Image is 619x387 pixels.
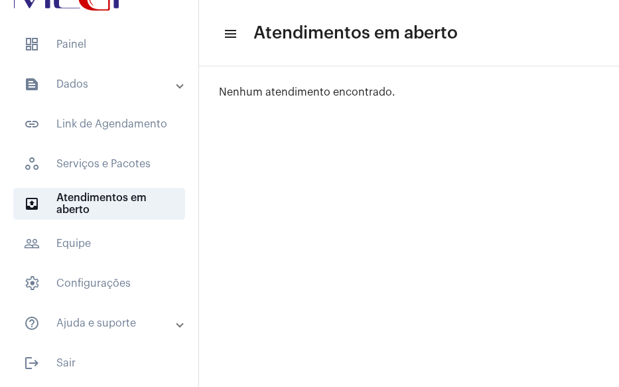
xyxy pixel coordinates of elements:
span: Atendimentos em aberto [13,188,185,220]
mat-icon: sidenav icon [24,315,40,331]
span: Configurações [13,268,185,299]
mat-panel-title: Ajuda e suporte [24,315,177,331]
mat-icon: sidenav icon [223,26,236,42]
span: sidenav icon [24,156,40,172]
mat-icon: sidenav icon [24,236,40,252]
mat-icon: sidenav icon [24,196,40,212]
span: Sair [13,347,185,379]
mat-panel-title: Dados [24,76,177,92]
span: Link de Agendamento [13,108,185,140]
span: sidenav icon [24,275,40,291]
mat-expansion-panel-header: sidenav iconAjuda e suporte [8,307,198,339]
span: Nenhum atendimento encontrado. [219,87,395,98]
mat-icon: sidenav icon [24,116,40,132]
span: Atendimentos em aberto [253,23,458,44]
span: Serviços e Pacotes [13,148,185,180]
span: Painel [13,29,185,60]
mat-icon: sidenav icon [24,76,40,92]
mat-icon: sidenav icon [24,355,40,371]
span: Equipe [13,228,185,260]
span: sidenav icon [24,37,40,52]
mat-expansion-panel-header: sidenav iconDados [8,68,198,100]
